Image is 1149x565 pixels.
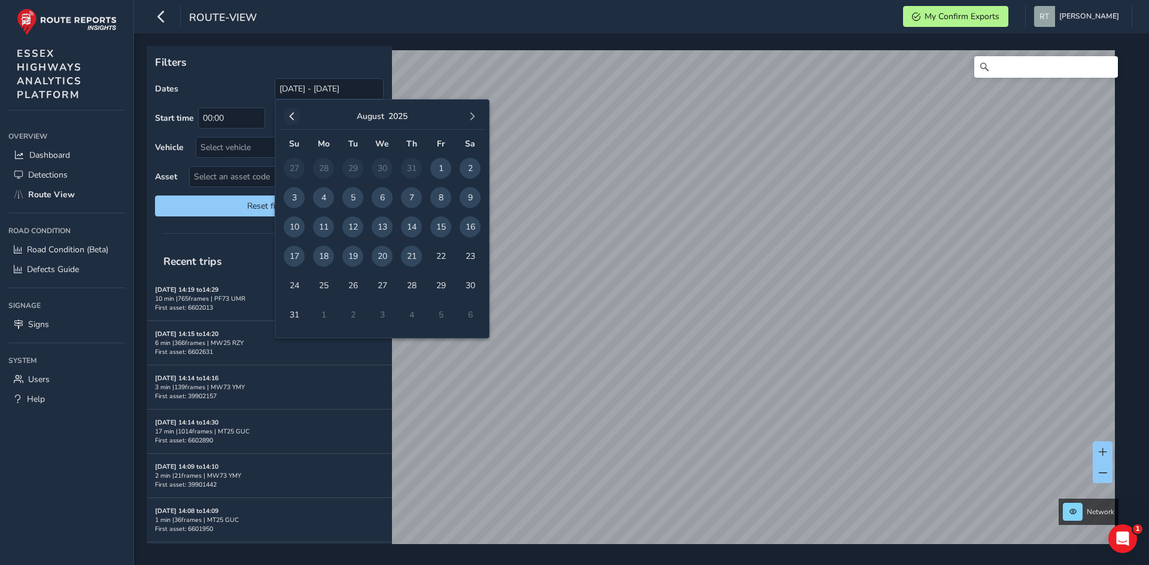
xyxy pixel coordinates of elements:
[151,50,1115,558] canvas: Map
[155,294,384,303] div: 10 min | 765 frames | PF73 UMR
[155,338,384,347] div: 6 min | 366 frames | MW25 RZY
[372,246,393,267] span: 20
[375,138,389,149] span: We
[903,6,1008,27] button: My Confirm Exports
[155,285,218,294] strong: [DATE] 14:19 to 14:29
[27,264,79,275] span: Defects Guide
[155,515,384,524] div: 1 min | 36 frames | MT25 GUC
[372,275,393,296] span: 27
[348,138,358,149] span: Tu
[155,303,213,312] span: First asset: 6602013
[155,142,184,153] label: Vehicle
[313,275,334,296] span: 25
[8,389,125,409] a: Help
[460,216,481,237] span: 16
[8,259,125,279] a: Defects Guide
[8,369,125,389] a: Users
[342,275,363,296] span: 26
[284,275,305,296] span: 24
[1087,507,1114,517] span: Network
[437,138,445,149] span: Fr
[28,319,49,330] span: Signs
[164,200,375,212] span: Reset filters
[925,11,999,22] span: My Confirm Exports
[17,8,117,35] img: rr logo
[342,246,363,267] span: 19
[1108,524,1137,553] iframe: Intercom live chat
[196,138,363,157] div: Select vehicle
[1059,6,1119,27] span: [PERSON_NAME]
[1034,6,1055,27] img: diamond-layout
[372,187,393,208] span: 6
[8,222,125,240] div: Road Condition
[155,171,177,182] label: Asset
[27,244,108,255] span: Road Condition (Beta)
[430,187,451,208] span: 8
[460,187,481,208] span: 9
[1133,524,1142,534] span: 1
[155,436,213,445] span: First asset: 6602890
[430,158,451,179] span: 1
[1034,6,1123,27] button: [PERSON_NAME]
[155,83,178,94] label: Dates
[284,246,305,267] span: 17
[155,383,384,392] div: 3 min | 139 frames | MW73 YMY
[29,149,70,161] span: Dashboard
[155,112,194,124] label: Start time
[289,138,299,149] span: Su
[8,352,125,369] div: System
[155,246,230,277] span: Recent trips
[313,187,334,208] span: 4
[28,374,50,385] span: Users
[8,145,125,165] a: Dashboard
[401,187,422,208] span: 7
[8,127,125,145] div: Overview
[17,47,82,102] span: ESSEX HIGHWAYS ANALYTICS PLATFORM
[284,187,305,208] span: 3
[155,524,213,533] span: First asset: 6601950
[155,329,218,338] strong: [DATE] 14:15 to 14:20
[430,246,451,267] span: 22
[155,418,218,427] strong: [DATE] 14:14 to 14:30
[372,216,393,237] span: 13
[406,138,417,149] span: Th
[342,187,363,208] span: 5
[430,275,451,296] span: 29
[8,297,125,314] div: Signage
[190,167,363,187] span: Select an asset code
[342,216,363,237] span: 12
[974,56,1118,78] input: Search
[460,275,481,296] span: 30
[8,185,125,204] a: Route View
[357,111,384,122] button: August
[27,393,45,405] span: Help
[284,216,305,237] span: 10
[460,246,481,267] span: 23
[313,216,334,237] span: 11
[155,392,217,401] span: First asset: 39902157
[155,480,217,489] span: First asset: 39901442
[460,158,481,179] span: 2
[28,169,68,181] span: Detections
[189,10,257,27] span: route-view
[155,506,218,515] strong: [DATE] 14:08 to 14:09
[284,304,305,325] span: 31
[155,462,218,471] strong: [DATE] 14:09 to 14:10
[313,246,334,267] span: 18
[155,196,384,216] button: Reset filters
[318,138,330,149] span: Mo
[8,240,125,259] a: Road Condition (Beta)
[8,165,125,185] a: Detections
[430,216,451,237] span: 15
[155,427,384,436] div: 17 min | 1014 frames | MT25 GUC
[401,246,422,267] span: 21
[388,111,408,122] button: 2025
[155,347,213,356] span: First asset: 6602631
[401,216,422,237] span: 14
[155,374,218,383] strong: [DATE] 14:14 to 14:16
[465,138,475,149] span: Sa
[155,471,384,480] div: 2 min | 21 frames | MW73 YMY
[8,314,125,334] a: Signs
[28,189,75,200] span: Route View
[155,54,384,70] p: Filters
